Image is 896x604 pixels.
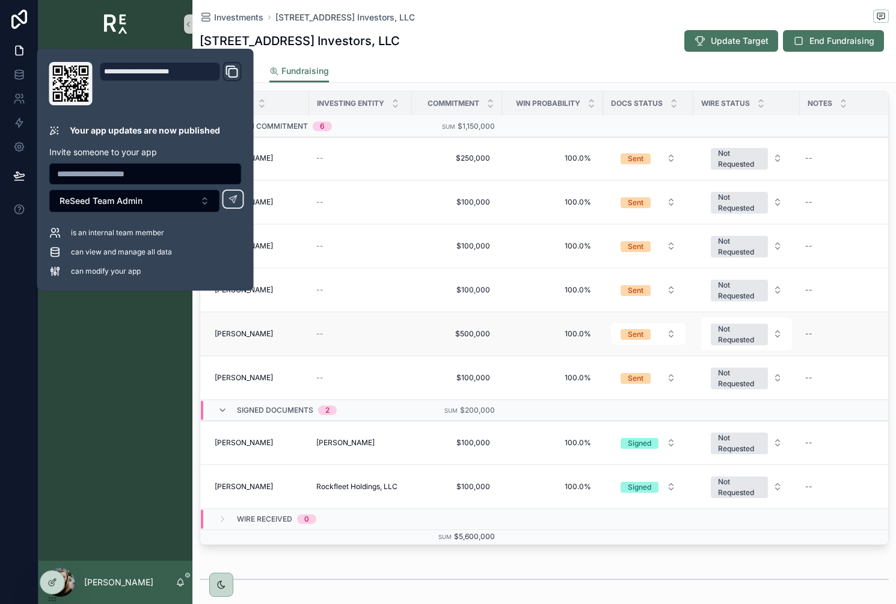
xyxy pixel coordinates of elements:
span: Docs Status [611,99,663,108]
div: Not Requested [718,192,761,214]
div: Not Requested [718,324,761,345]
a: Select Button [701,229,793,263]
a: Select Button [610,147,686,170]
span: -- [316,241,324,251]
div: Sent [628,241,643,252]
a: Rockfleet Holdings, LLC [316,482,405,492]
a: -- [800,149,881,168]
a: Select Button [610,475,686,498]
a: Select Button [701,185,793,219]
span: Signed Documents [237,405,313,415]
span: Rockfleet Holdings, LLC [316,482,397,492]
span: 100.0% [514,197,591,207]
span: Firm Commitment [237,122,308,131]
div: Sent [628,153,643,164]
a: $100,000 [419,236,495,256]
button: Select Button [701,470,792,503]
a: -- [800,236,881,256]
a: Select Button [701,361,793,395]
div: 6 [320,122,325,131]
span: -- [316,329,324,339]
a: Select Button [701,317,793,351]
span: -- [316,373,324,383]
a: [PERSON_NAME] [215,329,302,339]
a: [PERSON_NAME] [215,373,302,383]
span: [STREET_ADDRESS] Investors, LLC [275,11,415,23]
span: 100.0% [514,373,591,383]
a: Select Button [610,322,686,345]
span: $100,000 [424,438,490,448]
button: Select Button [701,274,792,306]
a: $100,000 [419,368,495,387]
span: [PERSON_NAME] [215,438,273,448]
div: Not Requested [718,236,761,257]
a: -- [316,373,405,383]
button: Select Button [701,142,792,174]
button: Select Button [49,190,220,212]
button: Select Button [701,186,792,218]
a: [PERSON_NAME] [215,197,302,207]
span: 100.0% [514,153,591,163]
button: Select Button [611,323,686,345]
a: -- [800,324,881,344]
div: -- [805,153,812,163]
img: App logo [104,14,127,34]
a: $100,000 [419,433,495,452]
a: 100.0% [509,324,596,344]
span: [PERSON_NAME] [215,373,273,383]
span: Commitment [428,99,479,108]
a: $500,000 [419,324,495,344]
a: Select Button [701,141,793,175]
button: Select Button [611,235,686,257]
a: 100.0% [509,477,596,496]
a: Select Button [701,273,793,307]
div: Not Requested [718,433,761,454]
a: Select Button [610,366,686,389]
span: Wire Status [701,99,750,108]
a: $100,000 [419,193,495,212]
a: 100.0% [509,236,596,256]
div: -- [805,241,812,251]
span: 100.0% [514,329,591,339]
span: -- [316,285,324,295]
p: [PERSON_NAME] [84,576,153,588]
span: Investing Entity [317,99,384,108]
a: [PERSON_NAME] [215,482,302,492]
a: [PERSON_NAME] [215,153,302,163]
span: [PERSON_NAME] [316,438,375,448]
span: End Fundraising [809,35,874,47]
button: Select Button [611,147,686,169]
span: is an internal team member [71,228,164,238]
a: -- [316,329,405,339]
div: Domain and Custom Link [100,62,242,105]
span: can view and manage all data [71,247,172,257]
div: Signed [628,438,651,449]
a: [PERSON_NAME] [215,241,302,251]
a: $100,000 [419,477,495,496]
p: Invite someone to your app [49,146,242,158]
button: Select Button [701,362,792,394]
a: Select Button [701,426,793,460]
h1: [STREET_ADDRESS] Investors, LLC [200,32,400,49]
div: 2 [325,405,330,415]
span: $200,000 [460,405,495,414]
a: -- [800,280,881,300]
div: Signed [628,482,651,493]
span: Fundraising [281,65,329,77]
div: Not Requested [718,368,761,389]
span: $500,000 [424,329,490,339]
small: Sum [442,123,455,129]
span: 100.0% [514,241,591,251]
a: -- [316,285,405,295]
a: 100.0% [509,280,596,300]
div: Sent [628,197,643,208]
a: 100.0% [509,368,596,387]
a: Select Button [610,235,686,257]
div: Sent [628,329,643,340]
div: Sent [628,285,643,296]
div: Not Requested [718,476,761,498]
a: 100.0% [509,149,596,168]
button: Select Button [701,318,792,350]
button: Select Button [611,367,686,389]
span: 100.0% [514,482,591,492]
